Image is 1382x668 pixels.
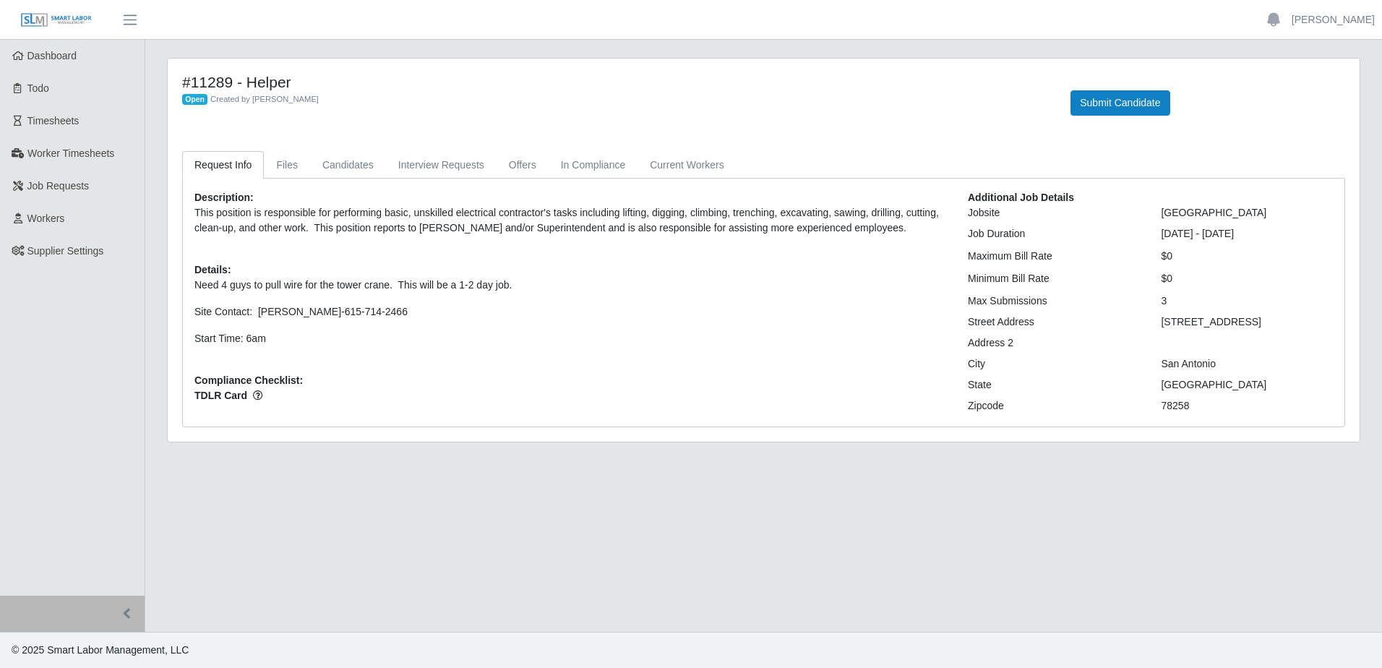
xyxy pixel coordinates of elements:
a: Interview Requests [386,151,497,179]
span: TDLR Card [194,388,946,403]
span: Created by [PERSON_NAME] [210,95,319,103]
div: $0 [1150,249,1344,264]
span: Open [182,94,207,106]
span: Job Requests [27,180,90,192]
div: [GEOGRAPHIC_DATA] [1150,205,1344,220]
div: San Antonio [1150,356,1344,372]
button: Submit Candidate [1070,90,1169,116]
div: 3 [1150,294,1344,309]
div: Zipcode [957,398,1151,414]
a: Request Info [182,151,264,179]
div: Street Address [957,314,1151,330]
div: State [957,377,1151,393]
div: Maximum Bill Rate [957,249,1151,264]
a: Current Workers [638,151,736,179]
div: [STREET_ADDRESS] [1150,314,1344,330]
p: Site Contact: [PERSON_NAME]-615-714-2466 [194,304,946,320]
span: Todo [27,82,49,94]
a: In Compliance [549,151,638,179]
a: Files [264,151,310,179]
b: Details: [194,264,231,275]
div: $0 [1150,271,1344,286]
h4: #11289 - Helper [182,73,1049,91]
img: SLM Logo [20,12,93,28]
b: Description: [194,192,254,203]
p: Start Time: 6am [194,331,946,346]
span: Worker Timesheets [27,147,114,159]
div: Minimum Bill Rate [957,271,1151,286]
span: Timesheets [27,115,80,127]
span: © 2025 Smart Labor Management, LLC [12,644,189,656]
div: [DATE] - [DATE] [1150,226,1344,241]
a: [PERSON_NAME] [1292,12,1375,27]
div: 78258 [1150,398,1344,414]
p: This position is responsible for performing basic, unskilled electrical contractor's tasks includ... [194,205,946,236]
b: Additional Job Details [968,192,1074,203]
a: Candidates [310,151,386,179]
div: Jobsite [957,205,1151,220]
p: Need 4 guys to pull wire for the tower crane. This will be a 1-2 day job. [194,278,946,293]
span: Dashboard [27,50,77,61]
span: Supplier Settings [27,245,104,257]
b: Compliance Checklist: [194,374,303,386]
span: Workers [27,213,65,224]
div: Job Duration [957,226,1151,241]
a: Offers [497,151,549,179]
div: Address 2 [957,335,1151,351]
div: [GEOGRAPHIC_DATA] [1150,377,1344,393]
div: City [957,356,1151,372]
div: Max Submissions [957,294,1151,309]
